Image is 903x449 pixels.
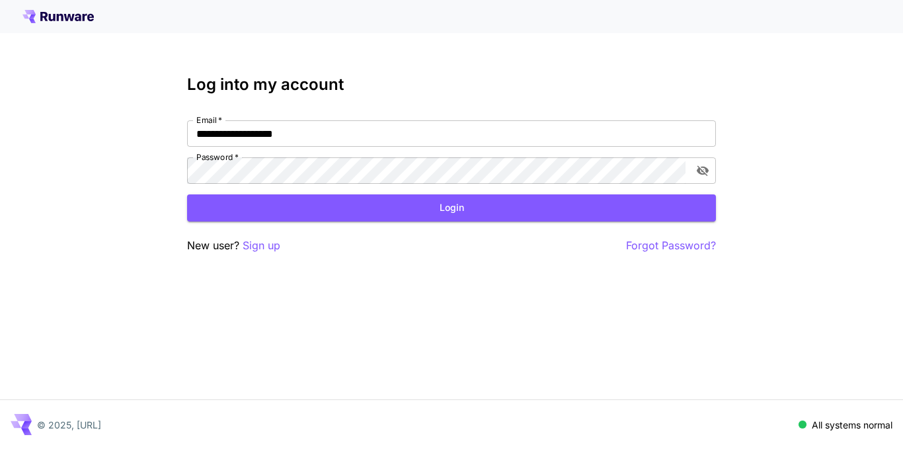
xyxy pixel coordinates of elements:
[626,237,716,254] button: Forgot Password?
[37,418,101,432] p: © 2025, [URL]
[691,159,715,183] button: toggle password visibility
[187,237,280,254] p: New user?
[187,75,716,94] h3: Log into my account
[812,418,892,432] p: All systems normal
[243,237,280,254] button: Sign up
[196,114,222,126] label: Email
[196,151,239,163] label: Password
[187,194,716,222] button: Login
